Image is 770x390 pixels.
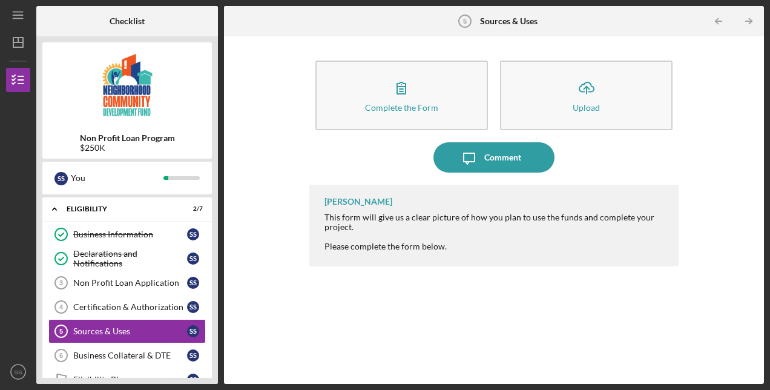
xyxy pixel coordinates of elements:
[187,325,199,337] div: S S
[48,319,206,343] a: 5Sources & UsesSS
[80,133,175,143] b: Non Profit Loan Program
[480,16,538,26] b: Sources & Uses
[71,168,163,188] div: You
[80,143,175,153] div: $250K
[73,326,187,336] div: Sources & Uses
[187,349,199,362] div: S S
[187,228,199,240] div: S S
[48,343,206,368] a: 6Business Collateral & DTESS
[463,18,467,25] tspan: 5
[500,61,673,130] button: Upload
[73,375,187,385] div: Eligibility Phase
[73,230,187,239] div: Business Information
[42,48,212,121] img: Product logo
[324,197,392,207] div: [PERSON_NAME]
[59,352,63,359] tspan: 6
[48,246,206,271] a: Declarations and NotificationsSS
[187,301,199,313] div: S S
[59,328,63,335] tspan: 5
[67,205,173,213] div: Eligibility
[315,61,488,130] button: Complete the Form
[73,249,187,268] div: Declarations and Notifications
[573,103,600,112] div: Upload
[110,16,145,26] b: Checklist
[365,103,438,112] div: Complete the Form
[73,278,187,288] div: Non Profit Loan Application
[187,374,199,386] div: S S
[6,360,30,384] button: SS
[73,302,187,312] div: Certification & Authorization
[59,279,63,286] tspan: 3
[73,351,187,360] div: Business Collateral & DTE
[48,271,206,295] a: 3Non Profit Loan ApplicationSS
[54,172,68,185] div: S S
[48,222,206,246] a: Business InformationSS
[15,369,22,375] text: SS
[433,142,554,173] button: Comment
[187,277,199,289] div: S S
[187,253,199,265] div: S S
[181,205,203,213] div: 2 / 7
[324,213,666,251] div: This form will give us a clear picture of how you plan to use the funds and complete your project...
[484,142,521,173] div: Comment
[59,303,64,311] tspan: 4
[48,295,206,319] a: 4Certification & AuthorizationSS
